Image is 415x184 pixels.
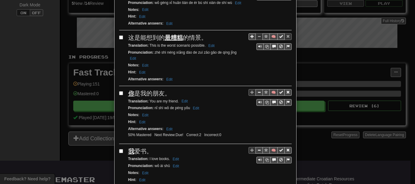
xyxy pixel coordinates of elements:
u: 我 [128,148,134,155]
strong: Hint : [128,120,136,124]
div: Sentence controls [256,43,292,50]
button: Edit [137,177,147,183]
div: Sentence controls [249,147,292,164]
small: wǒ ài shū [128,164,181,168]
small: wǒ gèng xǐ huān tián de ér bú shì xián de shí wù [128,1,243,5]
small: I love books. [128,157,181,161]
button: 🧠 [269,147,278,154]
button: 🧠 [269,33,278,40]
button: Edit [140,62,150,69]
button: Edit [180,98,190,105]
button: 🧠 [269,89,278,96]
strong: Hint : [128,178,136,182]
button: Edit [164,76,174,83]
u: 你 [128,90,134,97]
button: Edit [164,20,174,27]
strong: Translation : [128,43,149,48]
button: Edit [140,170,150,176]
li: 50% Mastered [127,132,153,138]
button: Edit [171,163,181,169]
strong: Notes : [128,171,139,175]
li: Incorrect: 0 [203,132,223,138]
small: nǐ shì wǒ de péng yǒu [128,106,201,110]
button: Edit [171,156,181,162]
strong: Alternative answers : [128,77,163,81]
button: Edit [137,69,147,76]
div: Sentence controls [249,33,292,50]
span: 这是能想到的 的情景。 [128,34,207,41]
button: Edit [140,6,150,13]
li: Correct: 2 [185,132,203,138]
u: 最糟糕 [165,34,183,41]
div: Sentence controls [249,89,292,106]
li: Next Review: [153,132,185,138]
button: Edit [207,42,217,49]
div: Sentence controls [256,99,292,106]
small: You are my friend. [128,99,190,103]
button: Edit [137,119,147,125]
strong: Notes : [128,63,139,67]
strong: Hint : [128,14,136,18]
strong: Pronunciation : [128,1,154,5]
strong: Hint : [128,70,136,74]
strong: Pronunciation : [128,50,154,55]
small: zhè shì néng xiǎng dào de zuì zāo gāo de qíng jǐng [128,50,237,61]
strong: Alternative answers : [128,127,163,131]
strong: Notes : [128,113,139,117]
strong: Translation : [128,157,149,161]
button: Edit [191,105,201,112]
strong: Pronunciation : [128,164,154,168]
small: This is the worst scenario possible. [128,43,217,48]
button: Edit [164,126,174,132]
button: Edit [137,13,147,20]
button: Edit [128,55,138,62]
strong: Translation : [128,99,149,103]
span: 2024-07-14 [176,133,183,137]
strong: Alternative answers : [128,21,163,25]
strong: Notes : [128,8,139,12]
span: 是我的朋友。 [128,90,171,97]
div: Sentence controls [256,157,292,163]
strong: Pronunciation : [128,106,154,110]
span: 爱书。 [128,148,153,155]
button: Edit [140,112,150,119]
